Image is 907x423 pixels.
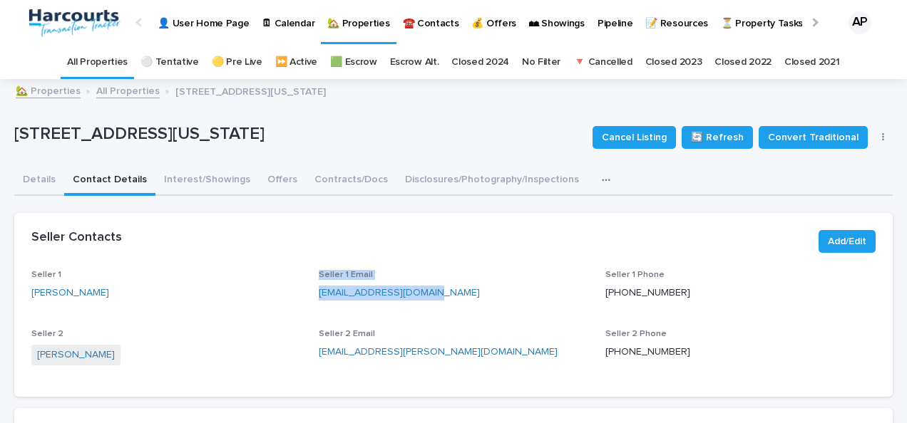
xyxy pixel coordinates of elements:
a: 🟡 Pre Live [212,46,262,79]
h2: Seller Contacts [31,230,122,246]
a: 🏡 Properties [16,82,81,98]
p: [STREET_ADDRESS][US_STATE] [175,83,326,98]
span: Cancel Listing [602,130,667,145]
button: Contracts/Docs [306,166,396,196]
a: No Filter [522,46,560,79]
button: Disclosures/Photography/Inspections [396,166,588,196]
a: ⚪️ Tentative [140,46,199,79]
button: 🔄 Refresh [682,126,753,149]
button: Convert Traditional [759,126,868,149]
button: Interest/Showings [155,166,259,196]
button: Details [14,166,64,196]
a: 🟩 Escrow [330,46,377,79]
span: Add/Edit [828,234,866,249]
a: Closed 2022 [714,46,772,79]
a: [PERSON_NAME] [37,348,115,362]
span: Convert Traditional [768,130,859,145]
button: Add/Edit [819,230,876,253]
span: Seller 1 [31,271,61,279]
span: Seller 2 Email [319,330,375,338]
a: Escrow Alt. [390,46,439,79]
a: Closed 2024 [451,46,509,79]
a: [PERSON_NAME] [31,286,109,301]
a: Closed 2021 [784,46,840,79]
a: ⏩ Active [275,46,318,79]
a: 🔻 Cancelled [573,46,632,79]
p: [PHONE_NUMBER] [605,286,876,301]
span: Seller 1 Phone [605,271,665,279]
span: Seller 1 Email [319,271,373,279]
span: Seller 2 Phone [605,330,667,338]
img: aRr5UT5PQeWb03tlxx4P [29,9,121,37]
a: [EMAIL_ADDRESS][PERSON_NAME][DOMAIN_NAME] [319,347,558,357]
a: Closed 2023 [645,46,702,79]
button: Offers [259,166,306,196]
p: [PHONE_NUMBER] [605,345,876,360]
span: Seller 2 [31,330,63,338]
button: Cancel Listing [593,126,676,149]
a: All Properties [96,82,160,98]
span: 🔄 Refresh [691,130,744,145]
p: [STREET_ADDRESS][US_STATE] [14,124,581,145]
a: [EMAIL_ADDRESS][DOMAIN_NAME] [319,288,480,298]
button: Contact Details [64,166,155,196]
a: All Properties [67,46,128,79]
div: AP [849,11,871,34]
